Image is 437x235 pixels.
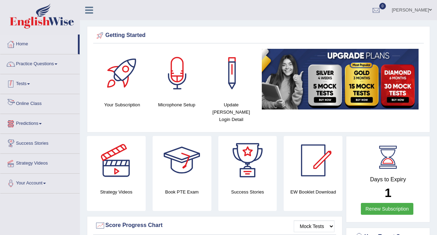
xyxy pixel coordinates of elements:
h4: Book PTE Exam [153,188,211,196]
h4: Success Stories [218,188,277,196]
h4: Days to Expiry [354,176,422,183]
a: Strategy Videos [0,154,80,171]
h4: Update [PERSON_NAME] Login Detail [208,101,255,123]
a: Your Account [0,174,80,191]
img: small5.jpg [262,49,419,109]
a: Renew Subscription [361,203,413,215]
span: 0 [379,3,386,9]
a: Tests [0,74,80,92]
a: Home [0,35,78,52]
b: 1 [385,186,391,199]
a: Online Class [0,94,80,112]
div: Getting Started [95,30,422,41]
h4: Strategy Videos [87,188,146,196]
h4: EW Booklet Download [284,188,342,196]
h4: Your Subscription [98,101,146,108]
div: Score Progress Chart [95,220,334,231]
a: Success Stories [0,134,80,151]
a: Practice Questions [0,54,80,72]
h4: Microphone Setup [153,101,201,108]
a: Predictions [0,114,80,131]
